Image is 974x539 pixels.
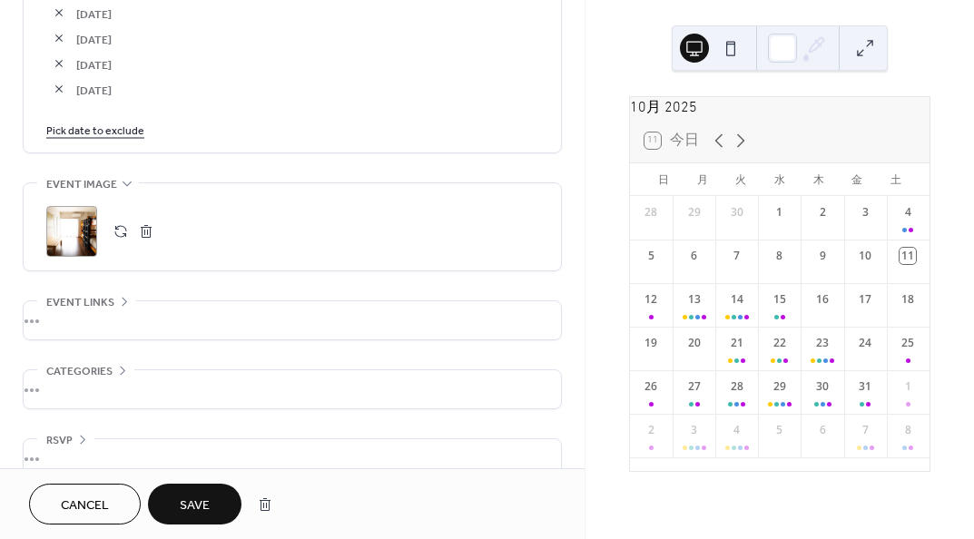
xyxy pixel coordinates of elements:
span: [DATE] [76,5,538,24]
div: 5 [772,422,788,438]
div: 8 [900,422,916,438]
div: 31 [857,378,873,395]
div: 4 [900,204,916,220]
div: 3 [857,204,873,220]
div: 29 [686,204,703,220]
div: 9 [814,248,831,264]
button: Save [148,484,241,524]
div: 月 [683,163,722,196]
div: 5 [643,248,659,264]
div: 6 [814,422,831,438]
div: 火 [722,163,761,196]
div: 12 [643,291,659,308]
div: 20 [686,335,703,351]
div: 木 [799,163,838,196]
span: [DATE] [76,55,538,74]
button: Cancel [29,484,141,524]
div: 2 [814,204,831,220]
div: 24 [857,335,873,351]
div: ••• [24,370,561,408]
span: Save [180,496,210,515]
div: 21 [729,335,745,351]
div: 4 [729,422,745,438]
span: Categories [46,362,113,381]
div: 7 [729,248,745,264]
div: ••• [24,301,561,339]
div: 15 [772,291,788,308]
div: 30 [814,378,831,395]
div: 6 [686,248,703,264]
span: [DATE] [76,30,538,49]
div: 27 [686,378,703,395]
div: 22 [772,335,788,351]
div: 23 [814,335,831,351]
div: 11 [900,248,916,264]
div: 13 [686,291,703,308]
div: 3 [686,422,703,438]
span: Event image [46,175,117,194]
div: 10 [857,248,873,264]
div: 16 [814,291,831,308]
div: 28 [643,204,659,220]
div: 30 [729,204,745,220]
div: 26 [643,378,659,395]
div: 28 [729,378,745,395]
div: 7 [857,422,873,438]
div: 8 [772,248,788,264]
div: 2 [643,422,659,438]
span: [DATE] [76,81,538,100]
div: 1 [900,378,916,395]
div: 14 [729,291,745,308]
div: 日 [644,163,684,196]
span: RSVP [46,431,73,450]
div: ; [46,206,97,257]
div: 18 [900,291,916,308]
div: 1 [772,204,788,220]
span: Event links [46,293,114,312]
span: Cancel [61,496,109,515]
div: 29 [772,378,788,395]
span: Pick date to exclude [46,122,144,141]
div: ••• [24,439,561,477]
div: 金 [838,163,877,196]
div: 10月 2025 [630,97,930,119]
div: 25 [900,335,916,351]
div: 水 [761,163,800,196]
div: 土 [876,163,915,196]
div: 19 [643,335,659,351]
div: 17 [857,291,873,308]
